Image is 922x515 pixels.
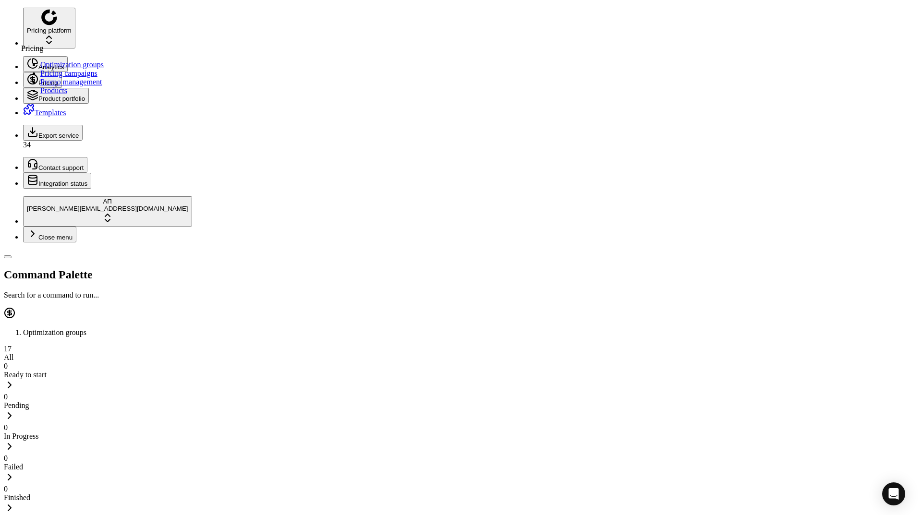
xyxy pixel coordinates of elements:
span: Contact support [38,164,84,171]
div: Failed [4,463,918,471]
span: 0 [4,362,8,370]
nav: breadcrumb [4,328,918,337]
span: Export service [38,132,79,139]
span: Pricing platform [27,27,72,34]
a: Pricing campaigns [40,69,97,77]
span: 0 [4,393,8,401]
button: Integration status [23,173,91,189]
div: Finished [4,493,918,502]
div: 34 [23,141,918,149]
a: Promo management [40,78,102,86]
span: Integration status [38,180,87,187]
span: Pricing [21,44,43,52]
button: АП[PERSON_NAME][EMAIL_ADDRESS][DOMAIN_NAME] [23,196,192,227]
span: 0 [4,454,8,462]
span: [EMAIL_ADDRESS][DOMAIN_NAME] [80,205,188,212]
div: All [4,353,918,362]
span: Templates [35,108,66,117]
p: Search for a command to run... [4,291,918,299]
span: АП [103,198,112,205]
span: Optimization groups [23,328,86,336]
button: Export service [23,125,83,141]
span: [PERSON_NAME] [27,205,80,212]
button: Toggle Sidebar [4,255,12,258]
span: 0 [4,423,8,431]
div: Pending [4,401,918,410]
a: Templates [23,108,66,117]
span: Close menu [38,234,73,241]
span: 17 [4,345,12,353]
div: Open Intercom Messenger [882,482,905,505]
span: 0 [4,485,8,493]
button: Contact support [23,157,87,173]
h2: Command Palette [4,268,918,281]
div: In Progress [4,432,918,441]
button: Close menu [23,227,76,242]
button: Pricing platform [23,8,75,48]
div: Ready to start [4,371,918,379]
a: Products [40,86,67,95]
a: Optimization groups [40,60,104,69]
